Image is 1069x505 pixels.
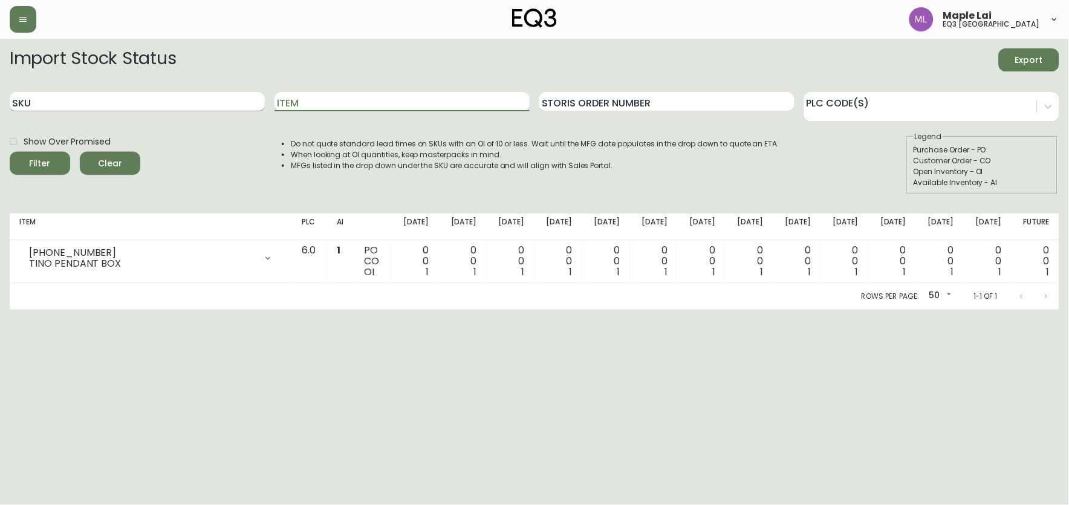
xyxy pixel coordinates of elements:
span: Show Over Promised [24,135,110,148]
img: 61e28cffcf8cc9f4e300d877dd684943 [909,7,934,31]
div: Available Inventory - AI [914,177,1051,188]
button: Filter [10,152,70,175]
span: 1 [570,265,573,279]
span: 1 [903,265,906,279]
td: 6.0 [292,240,327,283]
span: Clear [89,156,131,171]
span: OI [365,265,375,279]
div: PO CO [365,245,382,278]
span: 1 [664,265,668,279]
span: 1 [1047,265,1050,279]
h5: eq3 [GEOGRAPHIC_DATA] [943,21,1040,28]
div: 0 0 [544,245,573,278]
span: Export [1009,53,1050,68]
th: [DATE] [629,213,677,240]
span: 1 [999,265,1002,279]
span: 1 [426,265,429,279]
div: 0 0 [973,245,1002,278]
th: PLC [292,213,327,240]
th: Future [1012,213,1059,240]
div: 0 0 [639,245,668,278]
div: 0 0 [926,245,954,278]
th: [DATE] [487,213,534,240]
button: Clear [80,152,140,175]
span: 1 [808,265,811,279]
button: Export [999,48,1059,71]
img: logo [512,8,557,28]
span: 1 [856,265,859,279]
span: 1 [617,265,620,279]
th: [DATE] [773,213,820,240]
div: 0 0 [401,245,429,278]
th: [DATE] [964,213,1012,240]
li: MFGs listed in the drop down under the SKU are accurate and will align with Sales Portal. [291,160,779,171]
div: 0 0 [782,245,811,278]
div: 0 0 [878,245,906,278]
div: Purchase Order - PO [914,145,1051,155]
th: [DATE] [534,213,582,240]
th: [DATE] [582,213,630,240]
th: [DATE] [677,213,725,240]
h2: Import Stock Status [10,48,176,71]
th: Item [10,213,292,240]
div: Filter [30,156,51,171]
th: [DATE] [916,213,964,240]
div: 50 [924,286,954,306]
span: 1 [951,265,954,279]
th: [DATE] [439,213,487,240]
div: [PHONE_NUMBER]TINO PENDANT BOX [19,245,282,272]
span: 1 [337,243,340,257]
legend: Legend [914,131,943,142]
span: 1 [712,265,715,279]
th: [DATE] [391,213,439,240]
li: When looking at OI quantities, keep masterpacks in mind. [291,149,779,160]
th: [DATE] [820,213,868,240]
li: Do not quote standard lead times on SKUs with an OI of 10 or less. Wait until the MFG date popula... [291,138,779,149]
div: 0 0 [496,245,525,278]
p: Rows per page: [862,291,919,302]
div: TINO PENDANT BOX [29,258,256,269]
p: 1-1 of 1 [973,291,998,302]
span: Maple Lai [943,11,992,21]
th: [DATE] [725,213,773,240]
div: 0 0 [735,245,763,278]
div: 0 0 [449,245,477,278]
th: [DATE] [868,213,916,240]
span: 1 [522,265,525,279]
span: 1 [474,265,477,279]
th: AI [327,213,354,240]
div: 0 0 [1021,245,1050,278]
span: 1 [760,265,763,279]
div: 0 0 [687,245,715,278]
div: Open Inventory - OI [914,166,1051,177]
div: 0 0 [830,245,859,278]
div: Customer Order - CO [914,155,1051,166]
div: [PHONE_NUMBER] [29,247,256,258]
div: 0 0 [592,245,620,278]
